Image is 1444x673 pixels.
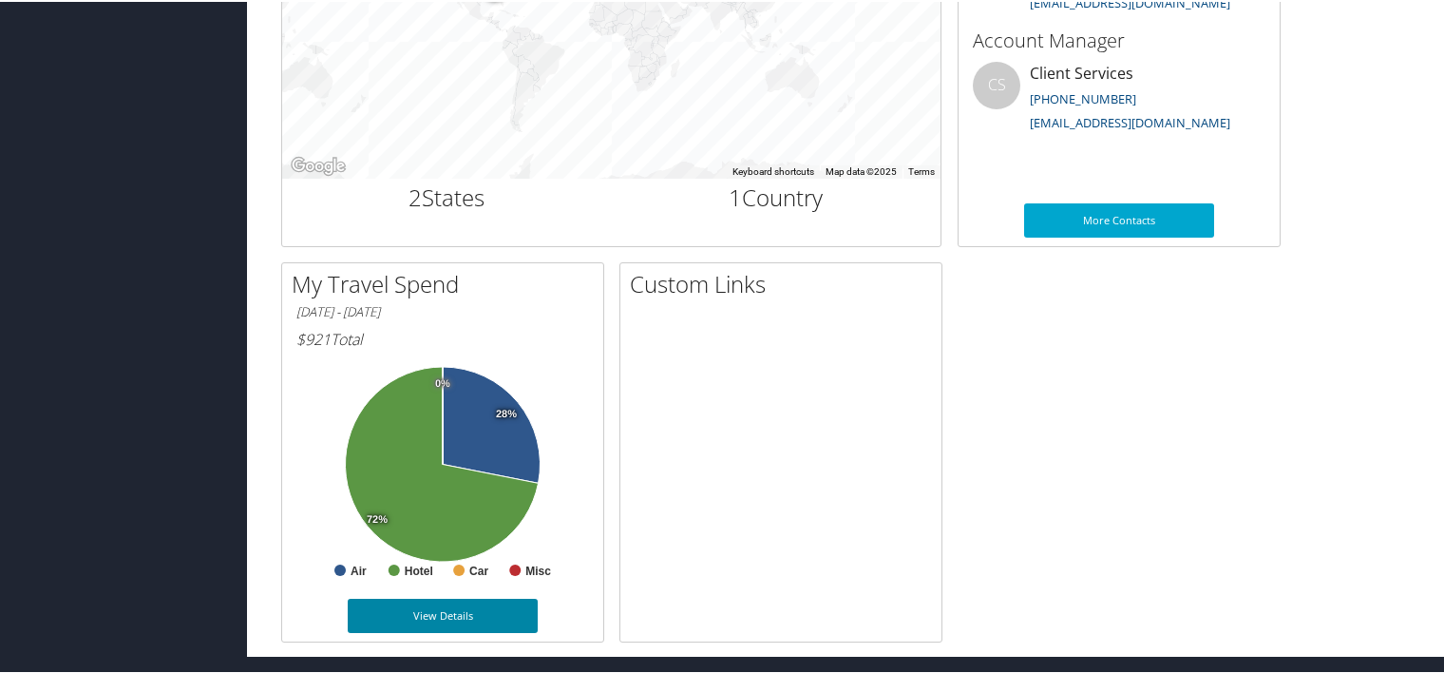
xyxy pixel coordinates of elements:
[292,266,603,298] h2: My Travel Spend
[973,26,1265,52] h3: Account Manager
[826,164,897,175] span: Map data ©2025
[296,327,589,348] h6: Total
[287,152,350,177] a: Open this area in Google Maps (opens a new window)
[973,60,1020,107] div: CS
[296,327,331,348] span: $921
[351,563,367,576] text: Air
[469,563,488,576] text: Car
[729,180,742,211] span: 1
[1030,88,1136,106] a: [PHONE_NUMBER]
[626,180,927,212] h2: Country
[630,266,941,298] h2: Custom Links
[348,597,538,631] a: View Details
[367,512,388,524] tspan: 72%
[525,563,551,576] text: Misc
[408,180,422,211] span: 2
[435,376,450,388] tspan: 0%
[1024,202,1214,236] a: More Contacts
[296,301,589,319] h6: [DATE] - [DATE]
[296,180,598,212] h2: States
[963,60,1275,138] li: Client Services
[1030,112,1230,129] a: [EMAIL_ADDRESS][DOMAIN_NAME]
[405,563,433,576] text: Hotel
[496,407,517,418] tspan: 28%
[732,163,814,177] button: Keyboard shortcuts
[287,152,350,177] img: Google
[908,164,935,175] a: Terms (opens in new tab)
